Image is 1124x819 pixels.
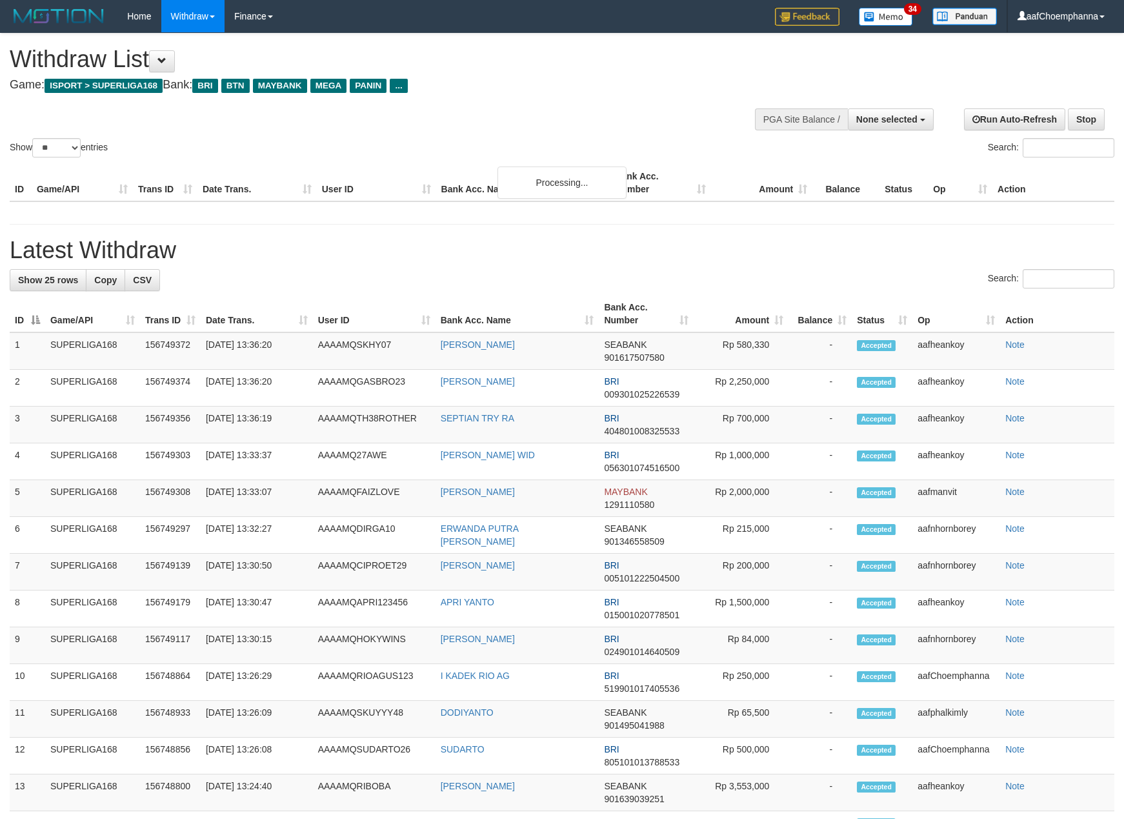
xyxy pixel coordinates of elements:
h4: Game: Bank: [10,79,736,92]
span: Copy 015001020778501 to clipboard [604,610,679,620]
td: 12 [10,738,45,774]
span: None selected [856,114,918,125]
th: Op: activate to sort column ascending [912,296,1000,332]
span: Accepted [857,487,896,498]
td: SUPERLIGA168 [45,774,140,811]
td: Rp 700,000 [694,407,788,443]
td: AAAAMQSUDARTO26 [313,738,436,774]
th: User ID: activate to sort column ascending [313,296,436,332]
td: 13 [10,774,45,811]
td: aafnhornborey [912,627,1000,664]
td: AAAAMQHOKYWINS [313,627,436,664]
th: Game/API: activate to sort column ascending [45,296,140,332]
td: 156749372 [140,332,201,370]
span: ISPORT > SUPERLIGA168 [45,79,163,93]
td: 156748856 [140,738,201,774]
td: AAAAMQTH38ROTHER [313,407,436,443]
td: [DATE] 13:36:20 [201,332,313,370]
label: Search: [988,138,1114,157]
td: AAAAMQAPRI123456 [313,591,436,627]
td: 156749139 [140,554,201,591]
span: Accepted [857,745,896,756]
td: AAAAMQGASBRO23 [313,370,436,407]
span: Copy 024901014640509 to clipboard [604,647,679,657]
td: 156749374 [140,370,201,407]
td: SUPERLIGA168 [45,738,140,774]
td: 156749179 [140,591,201,627]
span: Copy 901346558509 to clipboard [604,536,664,547]
a: Note [1005,744,1025,754]
td: AAAAMQCIPROET29 [313,554,436,591]
span: Copy 901617507580 to clipboard [604,352,664,363]
td: 9 [10,627,45,664]
label: Show entries [10,138,108,157]
img: MOTION_logo.png [10,6,108,26]
span: BRI [604,450,619,460]
span: Accepted [857,524,896,535]
td: Rp 1,500,000 [694,591,788,627]
th: User ID [317,165,436,201]
a: SUDARTO [441,744,485,754]
th: Status: activate to sort column ascending [852,296,912,332]
td: - [788,517,852,554]
td: Rp 2,000,000 [694,480,788,517]
a: [PERSON_NAME] [441,560,515,571]
span: MEGA [310,79,347,93]
td: 156748933 [140,701,201,738]
a: Note [1005,339,1025,350]
a: [PERSON_NAME] [441,781,515,791]
a: Note [1005,413,1025,423]
td: [DATE] 13:26:29 [201,664,313,701]
span: Copy 1291110580 to clipboard [604,500,654,510]
td: SUPERLIGA168 [45,701,140,738]
td: aafChoemphanna [912,738,1000,774]
a: Copy [86,269,125,291]
td: SUPERLIGA168 [45,443,140,480]
td: - [788,480,852,517]
td: SUPERLIGA168 [45,332,140,370]
span: Accepted [857,414,896,425]
td: - [788,370,852,407]
span: Copy 056301074516500 to clipboard [604,463,679,473]
td: aafheankoy [912,443,1000,480]
th: Amount [711,165,812,201]
th: Status [879,165,928,201]
td: [DATE] 13:30:47 [201,591,313,627]
span: Accepted [857,671,896,682]
td: SUPERLIGA168 [45,591,140,627]
td: SUPERLIGA168 [45,370,140,407]
a: Note [1005,376,1025,387]
td: - [788,701,852,738]
td: Rp 1,000,000 [694,443,788,480]
span: Copy 901639039251 to clipboard [604,794,664,804]
a: Note [1005,450,1025,460]
span: SEABANK [604,339,647,350]
a: Note [1005,671,1025,681]
span: BTN [221,79,250,93]
th: Balance [812,165,879,201]
a: Note [1005,523,1025,534]
th: Balance: activate to sort column ascending [788,296,852,332]
td: SUPERLIGA168 [45,480,140,517]
td: SUPERLIGA168 [45,554,140,591]
button: None selected [848,108,934,130]
td: - [788,664,852,701]
td: Rp 500,000 [694,738,788,774]
div: PGA Site Balance / [755,108,848,130]
a: Note [1005,634,1025,644]
a: Note [1005,597,1025,607]
td: AAAAMQDIRGA10 [313,517,436,554]
a: Note [1005,487,1025,497]
th: Op [928,165,992,201]
td: AAAAMQRIBOBA [313,774,436,811]
img: Button%20Memo.svg [859,8,913,26]
td: - [788,738,852,774]
td: aafheankoy [912,332,1000,370]
span: BRI [604,671,619,681]
td: Rp 200,000 [694,554,788,591]
span: BRI [604,413,619,423]
td: aafphalkimly [912,701,1000,738]
span: BRI [604,376,619,387]
span: Accepted [857,598,896,609]
td: - [788,332,852,370]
